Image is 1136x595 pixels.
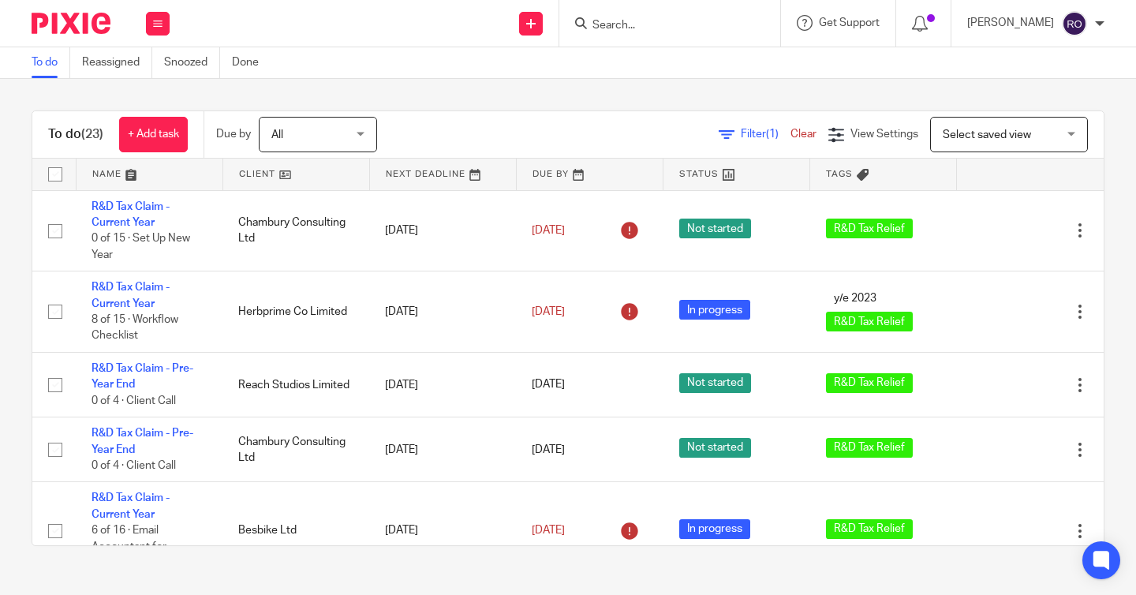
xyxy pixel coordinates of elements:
span: Get Support [819,17,880,28]
span: Filter [741,129,790,140]
p: [PERSON_NAME] [967,15,1054,31]
span: In progress [679,300,750,320]
span: 8 of 15 · Workflow Checklist [92,314,178,342]
a: To do [32,47,70,78]
p: Due by [216,126,251,142]
a: + Add task [119,117,188,152]
td: Herbprime Co Limited [222,271,369,353]
td: [DATE] [369,271,516,353]
span: R&D Tax Relief [826,438,913,458]
span: [DATE] [532,380,565,391]
span: 0 of 15 · Set Up New Year [92,233,190,260]
span: All [271,129,283,140]
a: Done [232,47,271,78]
span: Tags [826,170,853,178]
span: [DATE] [532,225,565,236]
a: Clear [790,129,816,140]
img: svg%3E [1062,11,1087,36]
td: [DATE] [369,190,516,271]
span: View Settings [850,129,918,140]
span: [DATE] [532,444,565,455]
span: R&D Tax Relief [826,219,913,238]
span: 0 of 4 · Client Call [92,395,176,406]
span: R&D Tax Relief [826,312,913,331]
td: [DATE] [369,482,516,579]
td: [DATE] [369,417,516,482]
span: Not started [679,373,751,393]
td: Chambury Consulting Ltd [222,417,369,482]
a: R&D Tax Claim - Current Year [92,492,170,519]
span: (23) [81,128,103,140]
span: [DATE] [532,525,565,536]
a: R&D Tax Claim - Current Year [92,282,170,309]
td: Reach Studios Limited [222,353,369,417]
a: Snoozed [164,47,220,78]
span: In progress [679,519,750,539]
img: Pixie [32,13,110,34]
span: Not started [679,219,751,238]
input: Search [591,19,733,33]
span: Not started [679,438,751,458]
td: Chambury Consulting Ltd [222,190,369,271]
span: R&D Tax Relief [826,373,913,393]
span: Select saved view [943,129,1031,140]
a: R&D Tax Claim - Pre-Year End [92,428,193,455]
a: Reassigned [82,47,152,78]
span: 6 of 16 · Email Accountant for Technical Details. [92,525,177,568]
h1: To do [48,126,103,143]
span: [DATE] [532,306,565,317]
a: R&D Tax Claim - Current Year [92,201,170,228]
td: [DATE] [369,353,516,417]
span: R&D Tax Relief [826,519,913,539]
td: Besbike Ltd [222,482,369,579]
a: R&D Tax Claim - Pre-Year End [92,363,193,390]
span: y/e 2023 [826,288,884,308]
span: (1) [766,129,779,140]
span: 0 of 4 · Client Call [92,460,176,471]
